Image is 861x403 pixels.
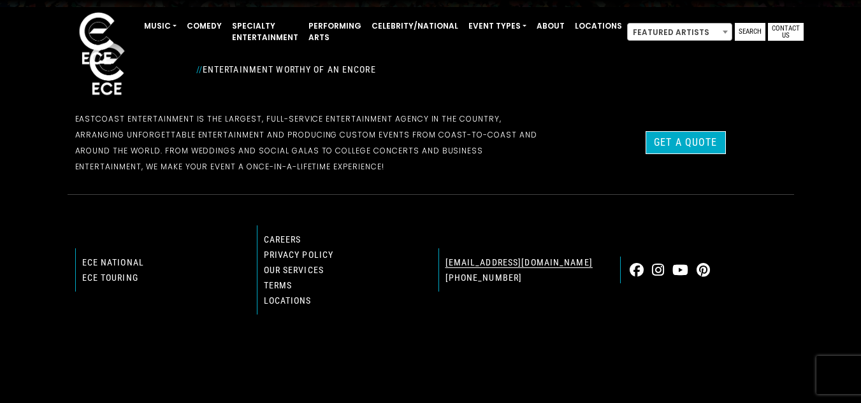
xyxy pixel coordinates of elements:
a: Locations [570,15,627,37]
p: EastCoast Entertainment is the largest, full-service entertainment agency in the country, arrangi... [75,111,544,174]
a: [PHONE_NUMBER] [445,272,523,283]
a: Comedy [182,15,227,37]
a: Performing Arts [303,15,366,48]
a: About [532,15,570,37]
a: Event Types [463,15,532,37]
a: Careers [264,234,301,244]
a: Privacy Policy [264,250,334,260]
a: Our Services [264,265,324,275]
a: ECE Touring [82,272,138,283]
a: Contact Us [768,23,804,41]
a: Terms [264,280,293,290]
span: Featured Artists [627,23,732,41]
a: Specialty Entertainment [227,15,303,48]
a: Locations [264,295,312,306]
a: [EMAIL_ADDRESS][DOMAIN_NAME] [445,257,593,267]
a: Celebrity/National [366,15,463,37]
a: ECE national [82,257,144,267]
a: Music [139,15,182,37]
img: ece_new_logo_whitev2-1.png [65,9,129,71]
span: Featured Artists [628,24,732,41]
a: Get a Quote [646,131,725,154]
p: © 2024 EastCoast Entertainment, Inc. [75,345,786,361]
a: Search [735,23,765,41]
